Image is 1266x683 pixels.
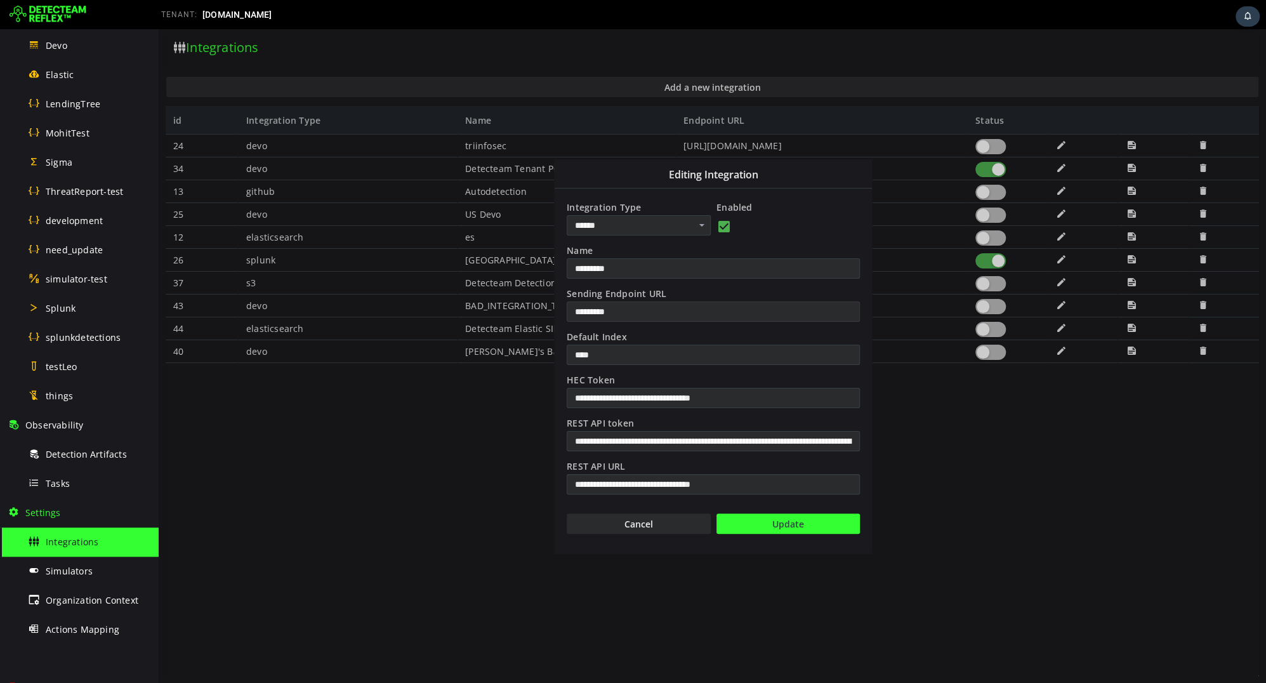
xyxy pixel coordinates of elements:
span: need_update [46,244,103,256]
label: Integration Type [407,170,553,184]
label: Default Index [407,300,702,314]
button: Enabled [558,187,573,207]
span: development [46,215,103,227]
div: Add a new Integration [395,130,714,525]
label: Name [407,213,702,227]
span: Settings [25,507,61,519]
span: Devo [46,39,67,51]
span: Splunk [46,302,76,314]
label: Sending Endpoint URL [407,256,702,270]
span: MohitTest [46,127,89,139]
span: things [46,390,73,402]
div: Editing Integration [396,131,713,159]
img: Detecteam logo [10,4,86,25]
span: LendingTree [46,98,100,110]
span: [DOMAIN_NAME] [202,10,272,20]
span: TENANT: [161,10,197,19]
label: HEC Token [407,343,702,357]
span: simulator-test [46,273,107,285]
span: Simulators [46,565,93,577]
span: Elastic [46,69,74,81]
label: Enabled [557,170,702,184]
span: Detection Artifacts [46,448,127,460]
span: Tasks [46,477,70,489]
span: Observability [25,419,84,431]
div: Task Notifications [1236,6,1260,27]
span: Actions Mapping [46,623,119,635]
label: REST API token [407,386,702,400]
span: Integrations [46,536,98,548]
span: Sigma [46,156,72,168]
span: splunkdetections [46,331,121,343]
span: Organization Context [46,594,138,606]
label: REST API URL [407,429,702,443]
span: ThreatReport-test [46,185,123,197]
span: testLeo [46,361,77,373]
button: Cancel [408,484,552,505]
button: Update [558,484,701,505]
